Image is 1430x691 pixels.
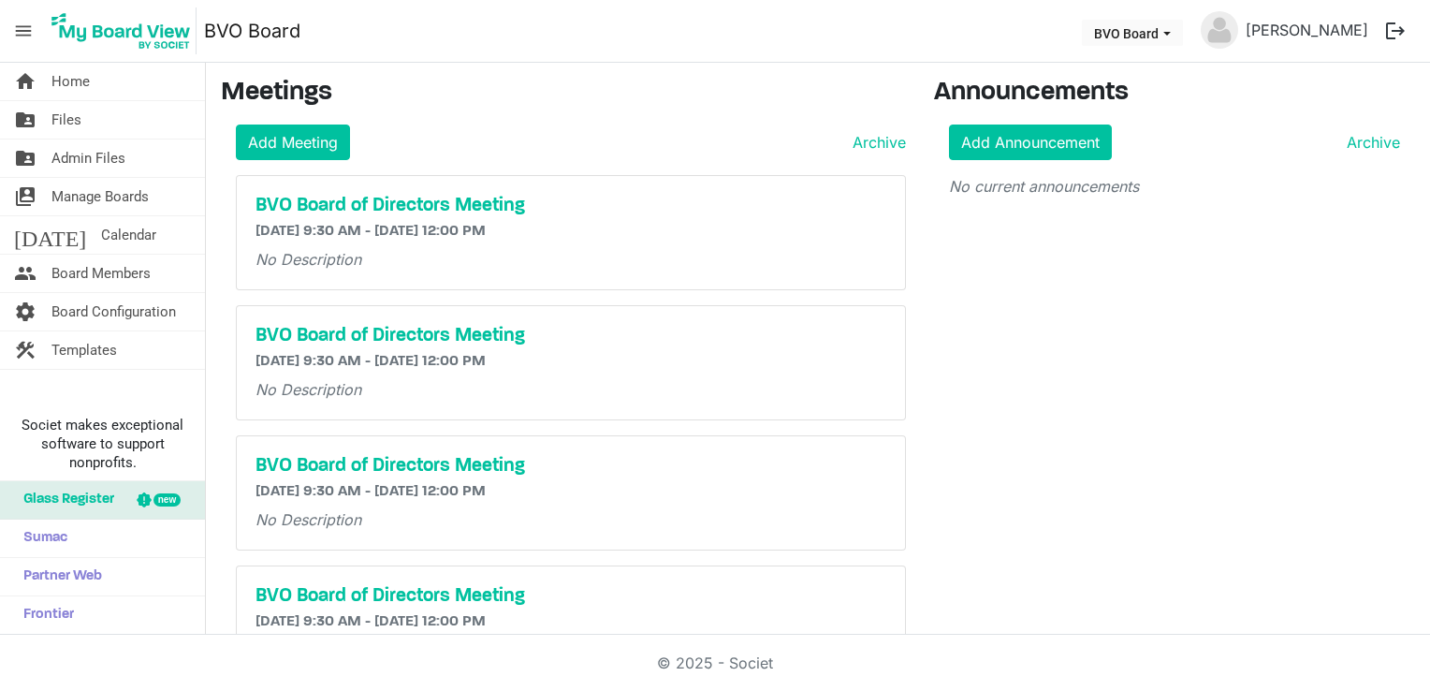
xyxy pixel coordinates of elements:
[934,78,1415,110] h3: Announcements
[1339,131,1400,154] a: Archive
[1238,11,1376,49] a: [PERSON_NAME]
[14,558,102,595] span: Partner Web
[51,63,90,100] span: Home
[1201,11,1238,49] img: no-profile-picture.svg
[255,378,886,401] p: No Description
[14,178,36,215] span: switch_account
[51,331,117,369] span: Templates
[657,654,773,672] a: © 2025 - Societ
[949,175,1400,198] p: No current announcements
[255,223,886,241] h6: [DATE] 9:30 AM - [DATE] 12:00 PM
[14,481,114,519] span: Glass Register
[1082,20,1183,46] button: BVO Board dropdownbutton
[255,613,886,631] h6: [DATE] 9:30 AM - [DATE] 12:00 PM
[14,140,36,177] span: folder_shared
[46,7,197,54] img: My Board View Logo
[255,455,886,478] a: BVO Board of Directors Meeting
[14,596,74,634] span: Frontier
[51,178,149,215] span: Manage Boards
[949,125,1112,160] a: Add Announcement
[14,520,67,557] span: Sumac
[153,493,181,507] div: new
[14,331,36,369] span: construction
[221,78,906,110] h3: Meetings
[255,195,886,217] a: BVO Board of Directors Meeting
[46,7,204,54] a: My Board View Logo
[6,13,41,49] span: menu
[51,140,125,177] span: Admin Files
[255,325,886,347] a: BVO Board of Directors Meeting
[51,101,81,139] span: Files
[255,585,886,608] a: BVO Board of Directors Meeting
[51,255,151,292] span: Board Members
[8,416,197,472] span: Societ makes exceptional software to support nonprofits.
[255,248,886,271] p: No Description
[14,293,36,331] span: settings
[255,353,886,371] h6: [DATE] 9:30 AM - [DATE] 12:00 PM
[255,508,886,531] p: No Description
[14,63,36,100] span: home
[51,293,176,331] span: Board Configuration
[236,125,350,160] a: Add Meeting
[204,12,300,50] a: BVO Board
[255,483,886,501] h6: [DATE] 9:30 AM - [DATE] 12:00 PM
[101,216,156,254] span: Calendar
[14,101,36,139] span: folder_shared
[14,216,86,254] span: [DATE]
[1376,11,1415,51] button: logout
[845,131,906,154] a: Archive
[14,255,36,292] span: people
